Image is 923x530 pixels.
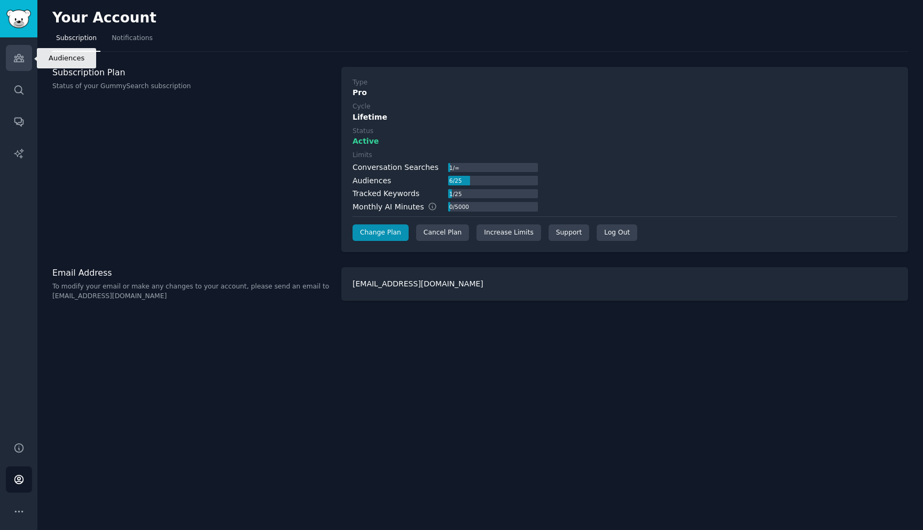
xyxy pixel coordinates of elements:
[353,188,419,199] div: Tracked Keywords
[6,10,31,28] img: GummySearch logo
[353,224,409,241] a: Change Plan
[353,78,367,88] div: Type
[353,102,370,112] div: Cycle
[448,189,463,199] div: 1 / 25
[353,136,379,147] span: Active
[52,82,330,91] p: Status of your GummySearch subscription
[56,34,97,43] span: Subscription
[52,282,330,301] p: To modify your email or make any changes to your account, please send an email to [EMAIL_ADDRESS]...
[416,224,469,241] div: Cancel Plan
[353,175,391,186] div: Audiences
[108,30,157,52] a: Notifications
[476,224,541,241] a: Increase Limits
[353,162,439,173] div: Conversation Searches
[353,151,372,160] div: Limits
[112,34,153,43] span: Notifications
[448,202,470,212] div: 0 / 5000
[353,201,448,213] div: Monthly AI Minutes
[353,87,897,98] div: Pro
[549,224,589,241] a: Support
[353,112,897,123] div: Lifetime
[341,267,908,301] div: [EMAIL_ADDRESS][DOMAIN_NAME]
[52,67,330,78] h3: Subscription Plan
[52,10,157,27] h2: Your Account
[353,127,373,136] div: Status
[448,163,460,173] div: 1 / ∞
[52,267,330,278] h3: Email Address
[448,176,463,185] div: 6 / 25
[597,224,637,241] div: Log Out
[52,30,100,52] a: Subscription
